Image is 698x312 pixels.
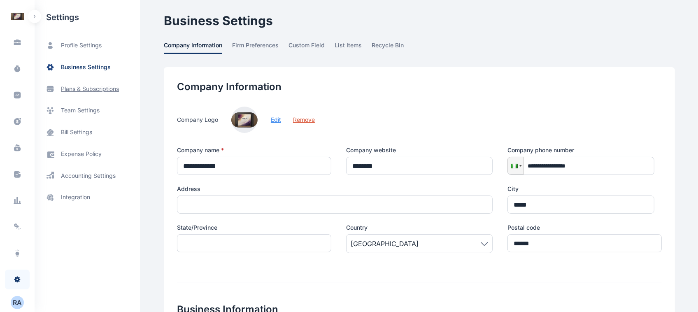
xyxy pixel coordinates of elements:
[61,106,100,115] span: team settings
[177,146,331,154] label: Company name
[61,41,102,50] span: profile settings
[335,41,362,54] span: list items
[35,143,140,165] a: expense policy
[507,224,662,232] label: Postal code
[507,146,654,154] label: Company phone number
[61,172,116,180] span: accounting settings
[35,35,140,56] a: profile settings
[61,128,92,137] span: bill settings
[5,296,30,309] button: RA
[293,116,315,124] button: Remove
[61,63,111,72] span: business settings
[177,80,662,93] h2: Company Information
[372,41,404,54] span: recycle bin
[507,185,654,193] label: City
[164,41,232,54] a: company information
[232,41,289,54] a: firm preferences
[35,165,140,186] a: accounting settings
[35,56,140,78] a: business settings
[177,224,331,232] label: State/Province
[372,41,414,54] a: recycle bin
[61,85,119,93] span: plans & subscriptions
[177,185,493,193] label: Address
[346,146,493,154] label: Company website
[232,41,279,54] span: firm preferences
[35,186,140,208] a: integration
[351,239,419,249] span: [GEOGRAPHIC_DATA]
[177,116,218,124] p: Company Logo
[508,157,523,174] div: Nigeria: + 234
[289,41,325,54] span: custom field
[164,13,675,28] h1: Business Settings
[271,116,281,124] button: Edit
[11,296,24,309] button: RA
[35,100,140,121] a: team settings
[346,224,368,232] span: Country
[61,150,102,158] span: expense policy
[61,193,90,202] span: integration
[11,298,24,307] div: R A
[35,121,140,143] a: bill settings
[289,41,335,54] a: custom field
[35,78,140,100] a: plans & subscriptions
[335,41,372,54] a: list items
[164,41,222,54] span: company information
